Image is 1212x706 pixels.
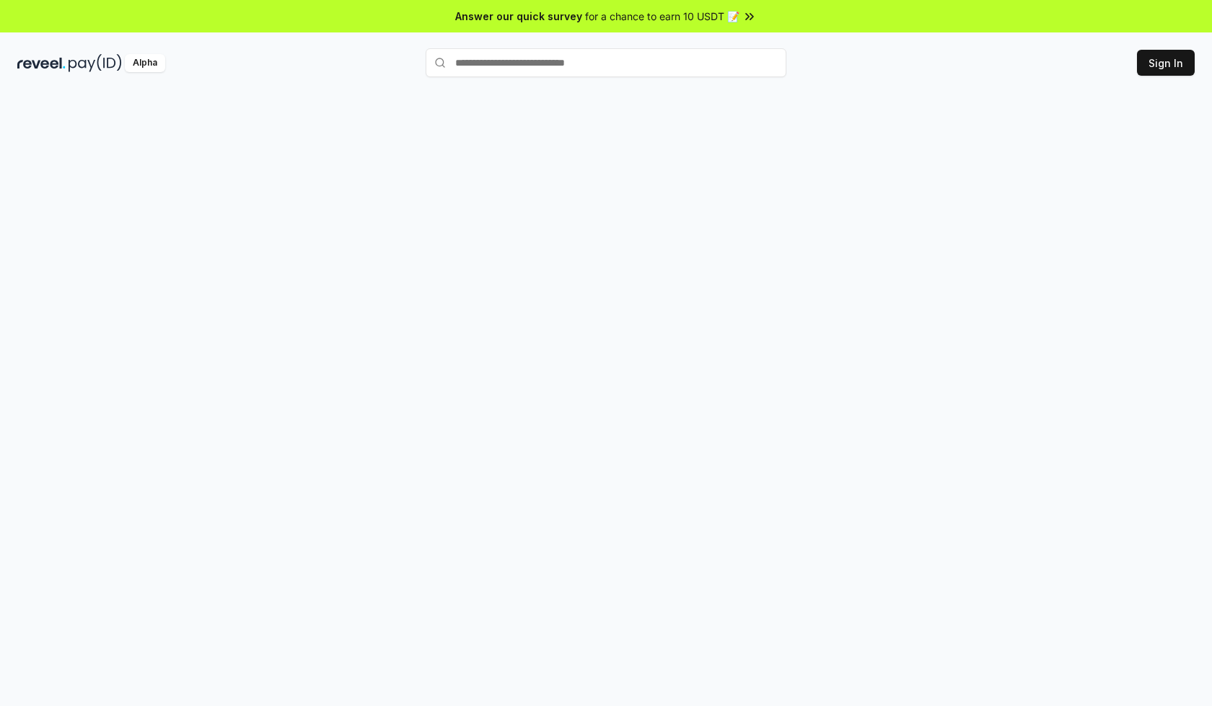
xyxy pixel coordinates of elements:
[585,9,739,24] span: for a chance to earn 10 USDT 📝
[125,54,165,72] div: Alpha
[455,9,582,24] span: Answer our quick survey
[1137,50,1195,76] button: Sign In
[17,54,66,72] img: reveel_dark
[69,54,122,72] img: pay_id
